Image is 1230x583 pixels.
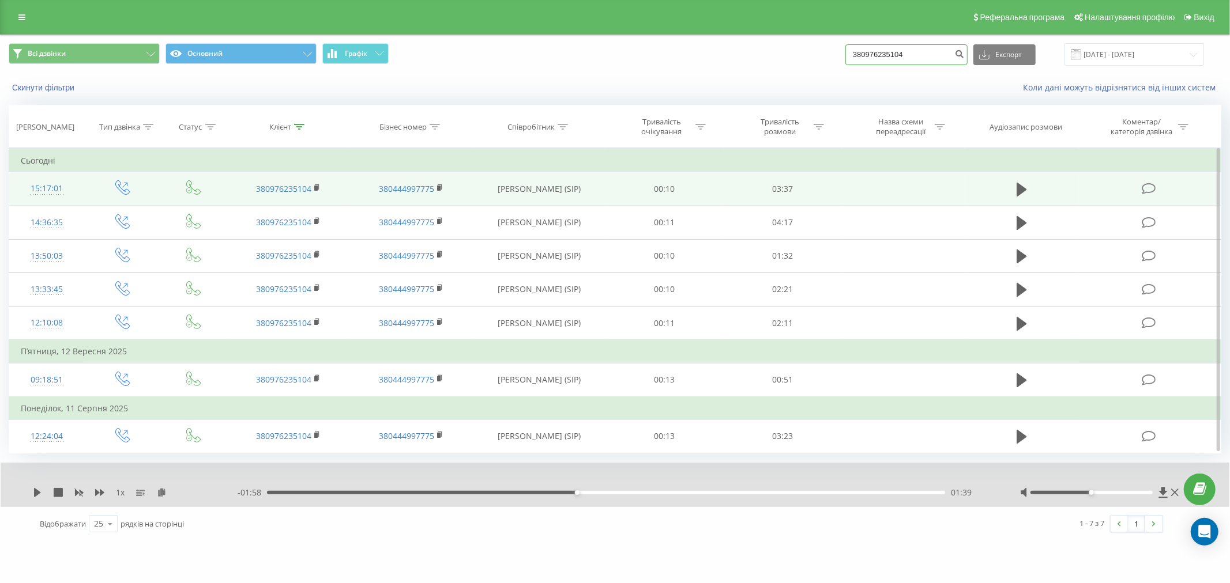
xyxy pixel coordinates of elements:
span: Графік [345,50,367,58]
div: Accessibility label [575,490,580,495]
span: Відображати [40,518,86,529]
button: Експорт [973,44,1036,65]
td: 01:32 [724,239,842,272]
a: 380444997775 [379,283,434,294]
td: Понеділок, 11 Серпня 2025 [9,397,1221,420]
button: Всі дзвінки [9,43,160,64]
button: Скинути фільтри [9,82,80,93]
span: Вихід [1194,13,1214,22]
td: П’ятниця, 12 Вересня 2025 [9,340,1221,363]
td: 03:37 [724,172,842,206]
div: Accessibility label [1089,490,1094,495]
div: 12:10:08 [21,312,73,334]
button: Основний [165,43,317,64]
div: Тип дзвінка [99,122,140,132]
div: [PERSON_NAME] [16,122,74,132]
td: 00:13 [605,363,724,397]
a: 380976235104 [256,183,311,194]
div: Тривалість розмови [749,117,811,137]
td: [PERSON_NAME] (SIP) [473,172,605,206]
a: 380976235104 [256,217,311,228]
td: 02:21 [724,272,842,306]
div: Аудіозапис розмови [990,122,1062,132]
span: Налаштування профілю [1085,13,1175,22]
td: [PERSON_NAME] (SIP) [473,306,605,340]
span: Всі дзвінки [28,49,66,58]
button: Графік [322,43,389,64]
div: 13:33:45 [21,278,73,301]
div: 14:36:35 [21,211,73,234]
input: Пошук за номером [845,44,968,65]
span: 01:39 [951,487,972,498]
td: [PERSON_NAME] (SIP) [473,206,605,239]
td: 00:11 [605,206,724,239]
span: рядків на сторінці [121,518,184,529]
a: 380976235104 [256,283,311,294]
a: 1 [1128,516,1145,532]
td: 00:10 [605,172,724,206]
div: Бізнес номер [379,122,427,132]
div: Тривалість очікування [631,117,693,137]
div: Співробітник [507,122,555,132]
td: 02:11 [724,306,842,340]
td: [PERSON_NAME] (SIP) [473,419,605,453]
td: 00:11 [605,306,724,340]
td: 00:10 [605,272,724,306]
div: 25 [94,518,103,529]
td: Сьогодні [9,149,1221,172]
td: 00:51 [724,363,842,397]
a: 380976235104 [256,250,311,261]
a: 380976235104 [256,430,311,441]
a: 380444997775 [379,374,434,385]
td: 04:17 [724,206,842,239]
div: 1 - 7 з 7 [1080,517,1105,529]
td: 03:23 [724,419,842,453]
td: [PERSON_NAME] (SIP) [473,239,605,272]
a: 380444997775 [379,183,434,194]
div: 09:18:51 [21,369,73,391]
td: 00:13 [605,419,724,453]
div: Коментар/категорія дзвінка [1108,117,1175,137]
a: 380444997775 [379,430,434,441]
span: 1 x [116,487,125,498]
a: Коли дані можуть відрізнятися вiд інших систем [1023,82,1221,93]
td: [PERSON_NAME] (SIP) [473,272,605,306]
a: 380444997775 [379,217,434,228]
div: Клієнт [269,122,291,132]
td: [PERSON_NAME] (SIP) [473,363,605,397]
span: Реферальна програма [980,13,1065,22]
div: 15:17:01 [21,177,73,200]
a: 380976235104 [256,374,311,385]
div: 12:24:04 [21,425,73,448]
a: 380444997775 [379,250,434,261]
div: Open Intercom Messenger [1191,518,1218,546]
a: 380444997775 [379,317,434,328]
div: Статус [179,122,202,132]
div: 13:50:03 [21,245,73,267]
td: 00:10 [605,239,724,272]
div: Назва схеми переадресації [870,117,932,137]
a: 380976235104 [256,317,311,328]
span: - 01:58 [238,487,267,498]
